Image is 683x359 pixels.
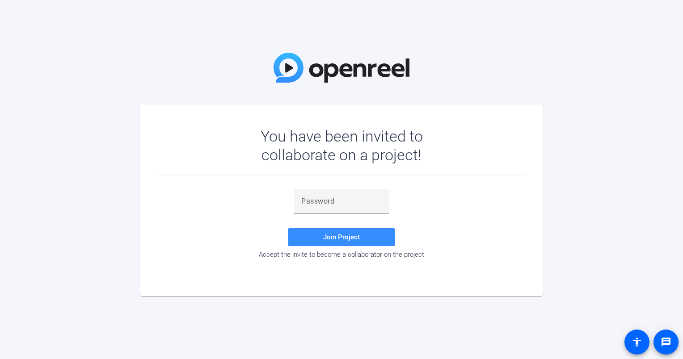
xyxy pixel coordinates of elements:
[288,228,395,246] button: Join Project
[235,127,449,164] div: You have been invited to collaborate on a project!
[274,53,409,83] img: OpenReel Logo
[323,233,360,241] span: Join Project
[632,337,642,347] mat-icon: accessibility
[661,337,671,347] mat-icon: message
[158,250,525,259] div: Accept the invite to become a collaborator on the project
[301,196,382,207] input: Password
